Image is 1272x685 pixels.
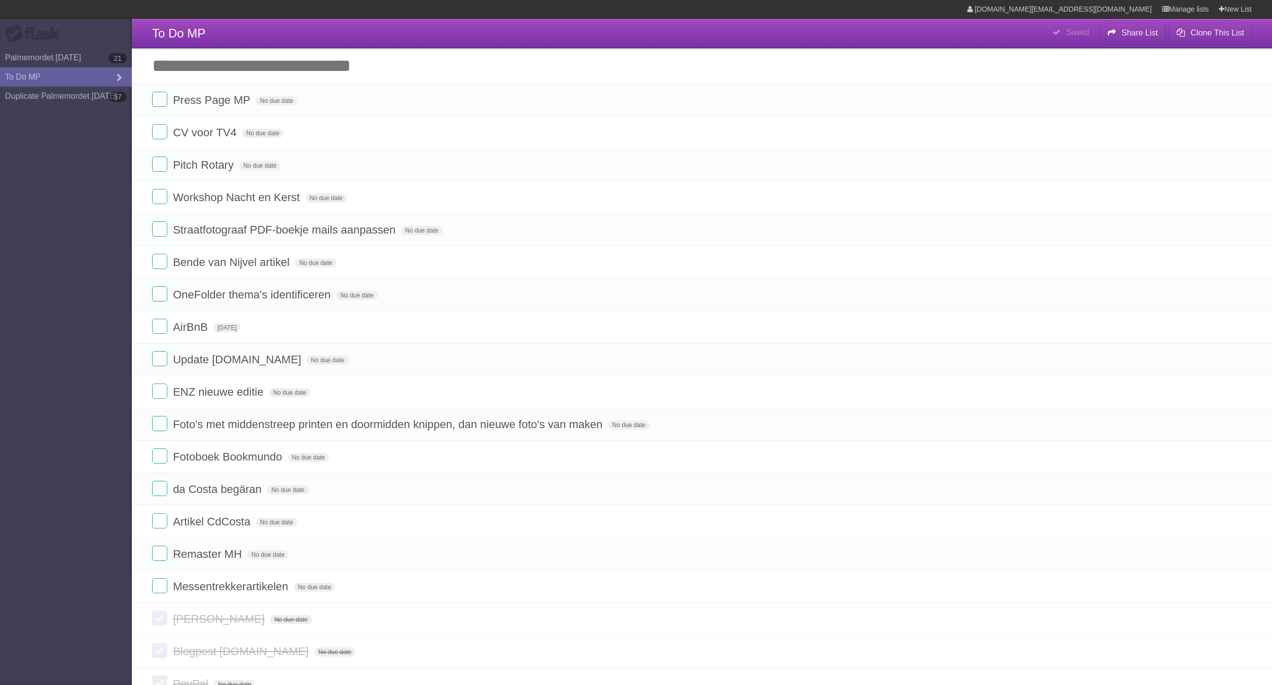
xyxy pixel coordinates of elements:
[173,126,239,139] span: CV voor TV4
[152,157,167,172] label: Done
[152,643,167,658] label: Done
[173,159,236,171] span: Pitch Rotary
[152,611,167,626] label: Done
[173,386,266,398] span: ENZ nieuwe editie
[608,421,649,430] span: No due date
[307,356,348,365] span: No due date
[152,26,205,40] span: To Do MP
[1121,28,1158,37] b: Share List
[1066,28,1089,36] b: Saved
[306,194,347,203] span: No due date
[256,518,297,527] span: No due date
[401,226,442,235] span: No due date
[173,645,311,658] span: Blogpost [DOMAIN_NAME]
[1099,24,1166,42] button: Share List
[173,450,284,463] span: Fotoboek Bookmundo
[173,191,302,204] span: Workshop Nacht en Kerst
[247,550,288,559] span: No due date
[1168,24,1252,42] button: Clone This List
[269,388,310,397] span: No due date
[314,648,355,657] span: No due date
[173,94,253,106] span: Press Page MP
[270,615,311,624] span: No due date
[173,515,253,528] span: Artikel CdCosta
[173,321,210,333] span: AirBnB
[152,254,167,269] label: Done
[256,96,297,105] span: No due date
[152,221,167,237] label: Done
[152,384,167,399] label: Done
[152,448,167,464] label: Done
[152,189,167,204] label: Done
[152,416,167,431] label: Done
[152,124,167,139] label: Done
[173,223,398,236] span: Straatfotograaf PDF-boekje mails aanpassen
[108,53,127,63] b: 21
[152,286,167,301] label: Done
[173,288,333,301] span: OneFolder thema's identificeren
[152,578,167,593] label: Done
[336,291,377,300] span: No due date
[152,351,167,366] label: Done
[1190,28,1244,37] b: Clone This List
[152,319,167,334] label: Done
[288,453,329,462] span: No due date
[152,92,167,107] label: Done
[173,613,267,625] span: [PERSON_NAME]
[152,513,167,528] label: Done
[173,256,292,269] span: Bende van Nijvel artikel
[173,353,304,366] span: Update [DOMAIN_NAME]
[267,485,308,494] span: No due date
[173,483,264,496] span: da Costa begäran
[213,323,241,332] span: [DATE]
[152,546,167,561] label: Done
[173,580,290,593] span: Messentrekkerartikelen
[173,418,605,431] span: Foto's met middenstreep printen en doormidden knippen, dan nieuwe foto's van maken
[239,161,280,170] span: No due date
[242,129,283,138] span: No due date
[294,583,335,592] span: No due date
[173,548,244,560] span: Remaster MH
[152,481,167,496] label: Done
[5,25,66,43] div: Flask
[108,92,127,102] b: 57
[295,258,336,268] span: No due date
